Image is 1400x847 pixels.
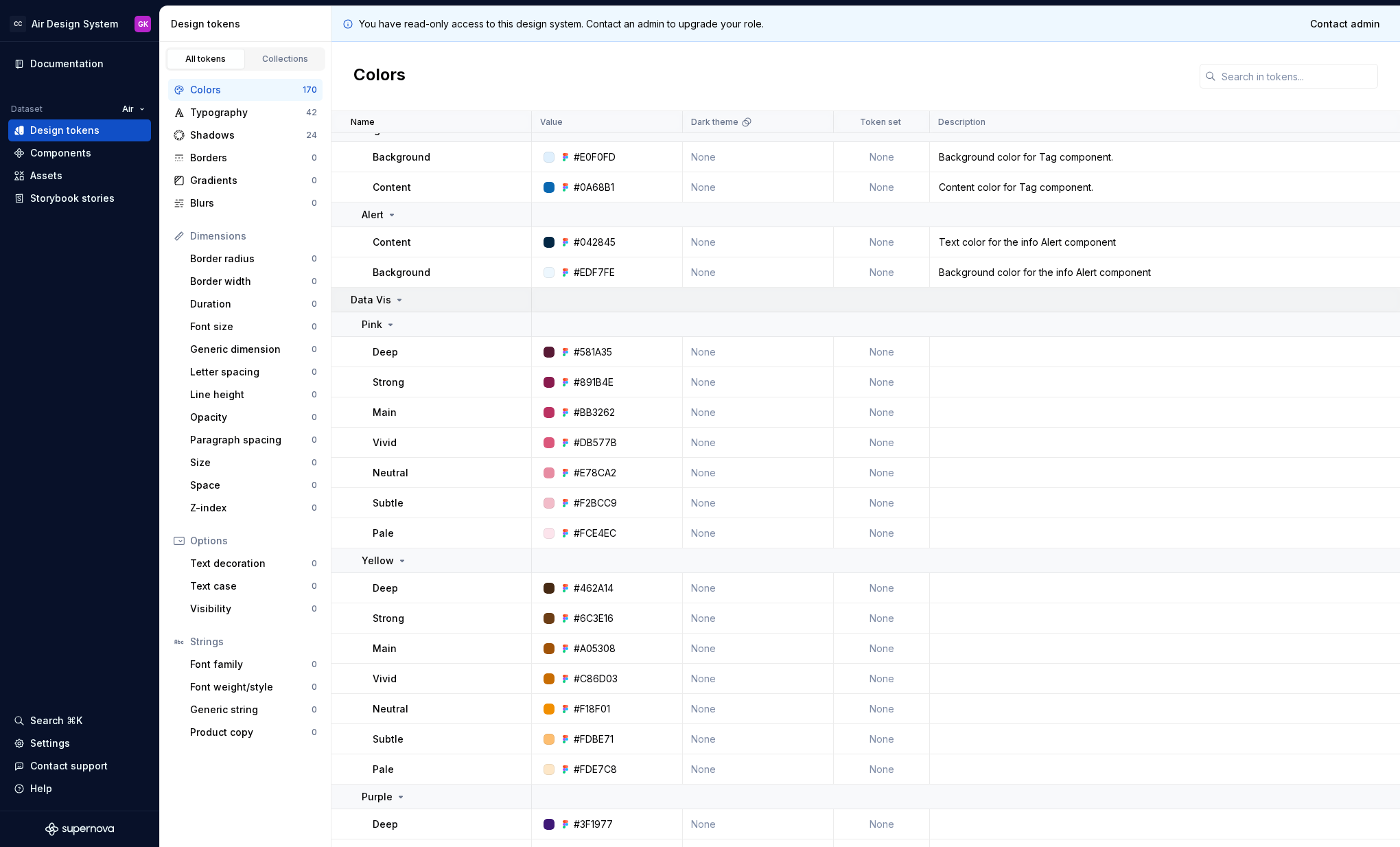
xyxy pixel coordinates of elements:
a: Generic dimension0 [185,338,323,360]
a: Generic string0 [185,699,323,721]
p: Vivid [373,436,397,450]
td: None [834,754,930,785]
td: None [834,257,930,288]
div: Options [190,534,317,548]
a: Storybook stories [8,187,151,209]
a: Letter spacing0 [185,361,323,383]
h2: Colors [353,64,406,89]
div: 0 [312,321,317,332]
td: None [683,573,834,603]
td: None [834,724,930,754]
div: Components [30,146,91,160]
div: #3F1977 [574,817,613,831]
td: None [834,809,930,839]
div: 170 [303,84,317,95]
div: 0 [312,659,317,670]
p: Yellow [362,554,394,568]
td: None [683,694,834,724]
div: 0 [312,480,317,491]
p: Data Vis [351,293,391,307]
div: 0 [312,727,317,738]
div: #581A35 [574,345,612,359]
div: 0 [312,175,317,186]
td: None [683,664,834,694]
div: Settings [30,736,70,750]
div: Font size [190,320,312,334]
p: Strong [373,375,404,389]
td: None [834,337,930,367]
td: None [683,172,834,202]
div: Font family [190,658,312,671]
div: 0 [312,682,317,693]
div: Letter spacing [190,365,312,379]
div: Search ⌘K [30,714,82,728]
button: Contact support [8,755,151,777]
a: Size0 [185,452,323,474]
div: 0 [312,344,317,355]
a: Blurs0 [168,192,323,214]
td: None [683,227,834,257]
div: Font weight/style [190,680,312,694]
p: Dark theme [691,117,738,128]
a: Border width0 [185,270,323,292]
p: Vivid [373,672,397,686]
td: None [683,142,834,172]
div: Dataset [11,104,43,115]
div: #FCE4EC [574,526,616,540]
p: Deep [373,345,398,359]
div: Z-index [190,501,312,515]
a: Contact admin [1301,12,1389,36]
td: None [683,724,834,754]
td: None [683,458,834,488]
a: Space0 [185,474,323,496]
div: 0 [312,389,317,400]
div: Assets [30,169,62,183]
div: 0 [312,704,317,715]
p: Main [373,642,397,655]
div: Generic string [190,703,312,717]
div: 0 [312,253,317,264]
p: Background [373,150,430,164]
div: Colors [190,83,303,97]
p: Pink [362,318,382,332]
div: #E0F0FD [574,150,616,164]
div: Visibility [190,602,312,616]
div: #6C3E16 [574,612,614,625]
a: Documentation [8,53,151,75]
a: Borders0 [168,147,323,169]
td: None [834,603,930,634]
td: None [834,573,930,603]
button: Search ⌘K [8,710,151,732]
div: Storybook stories [30,192,115,205]
td: None [834,694,930,724]
div: 0 [312,198,317,209]
div: Gradients [190,174,312,187]
button: Help [8,778,151,800]
div: Border radius [190,252,312,266]
td: None [834,227,930,257]
td: None [834,397,930,428]
td: None [834,518,930,548]
div: Design tokens [30,124,100,137]
div: 42 [306,107,317,118]
a: Supernova Logo [45,822,114,836]
div: 0 [312,434,317,445]
div: Strings [190,635,317,649]
p: Token set [860,117,901,128]
a: Components [8,142,151,164]
a: Assets [8,165,151,187]
a: Settings [8,732,151,754]
div: Contact support [30,759,108,773]
div: Opacity [190,410,312,424]
a: Text decoration0 [185,553,323,575]
a: Font weight/style0 [185,676,323,698]
div: Borders [190,151,312,165]
div: Space [190,478,312,492]
td: None [834,634,930,664]
div: Blurs [190,196,312,210]
p: Pale [373,526,394,540]
a: Product copy0 [185,721,323,743]
p: Deep [373,581,398,595]
div: #0A68B1 [574,181,614,194]
td: None [683,809,834,839]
